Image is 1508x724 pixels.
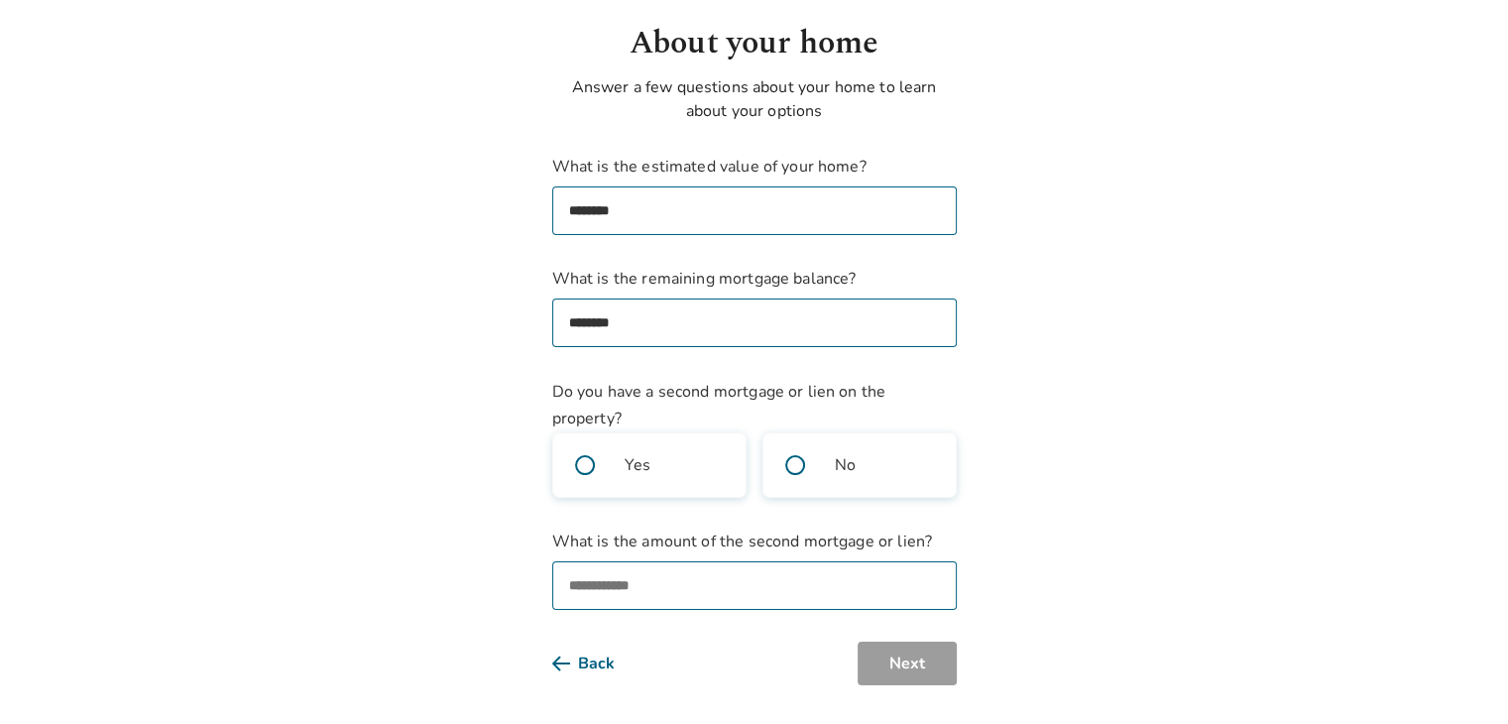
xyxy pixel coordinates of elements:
[552,561,957,610] input: What is the amount of the second mortgage or lien?
[858,642,957,685] button: Next
[835,453,856,477] span: No
[552,20,957,67] h1: About your home
[625,453,650,477] span: Yes
[552,155,957,179] span: What is the estimated value of your home?
[552,299,957,347] input: What is the remaining mortgage balance?
[552,530,957,553] span: What is the amount of the second mortgage or lien?
[552,75,957,123] p: Answer a few questions about your home to learn about your options
[552,186,957,235] input: What is the estimated value of your home?
[552,381,886,429] span: Do you have a second mortgage or lien on the property?
[1409,629,1508,724] iframe: Chat Widget
[552,267,957,291] span: What is the remaining mortgage balance?
[552,642,646,685] button: Back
